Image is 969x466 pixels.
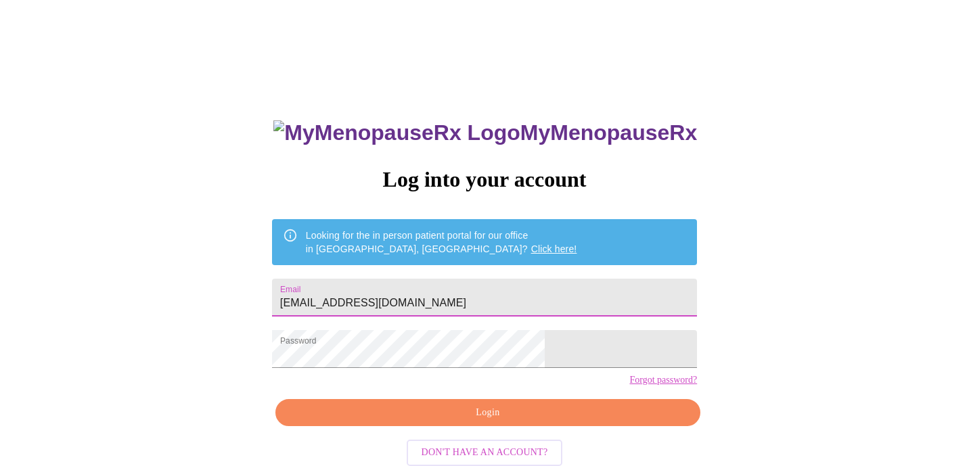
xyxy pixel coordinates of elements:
[273,120,520,145] img: MyMenopauseRx Logo
[407,440,563,466] button: Don't have an account?
[531,243,577,254] a: Click here!
[422,444,548,461] span: Don't have an account?
[272,167,697,192] h3: Log into your account
[273,120,697,145] h3: MyMenopauseRx
[275,399,700,427] button: Login
[306,223,577,261] div: Looking for the in person patient portal for our office in [GEOGRAPHIC_DATA], [GEOGRAPHIC_DATA]?
[629,375,697,386] a: Forgot password?
[403,446,566,457] a: Don't have an account?
[291,404,685,421] span: Login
